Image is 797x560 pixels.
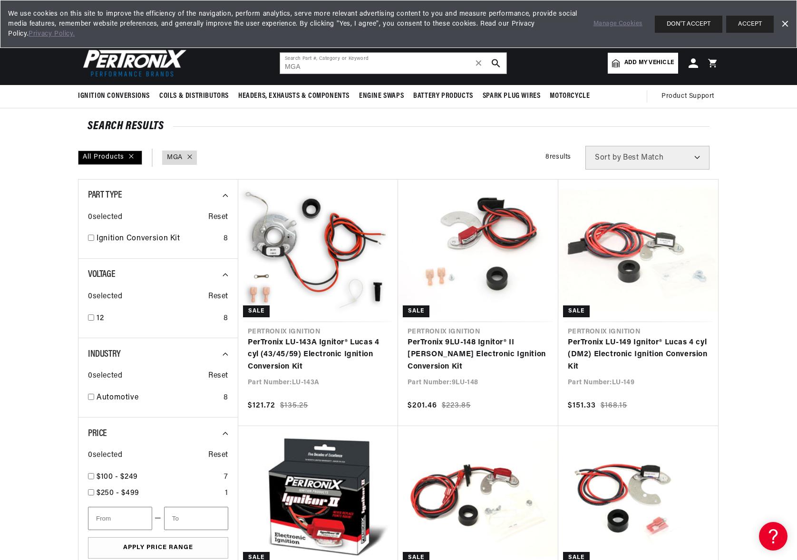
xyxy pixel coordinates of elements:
[778,17,792,31] a: Dismiss Banner
[248,337,389,373] a: PerTronix LU-143A Ignitor® Lucas 4 cyl (43/45/59) Electronic Ignition Conversion Kit
[661,85,719,108] summary: Product Support
[88,291,122,303] span: 0 selected
[167,152,183,163] a: MGA
[595,154,621,161] span: Sort by
[97,313,220,325] a: 12
[164,507,228,530] input: To
[78,85,155,107] summary: Ignition Conversions
[483,91,541,101] span: Spark Plug Wires
[224,471,228,484] div: 7
[88,190,122,200] span: Part Type
[159,91,229,101] span: Coils & Distributors
[593,19,642,29] a: Manage Cookies
[97,233,220,245] a: Ignition Conversion Kit
[29,30,75,38] a: Privacy Policy.
[608,53,678,74] a: Add my vehicle
[155,513,162,525] span: —
[354,85,408,107] summary: Engine Swaps
[224,233,228,245] div: 8
[208,449,228,462] span: Reset
[88,370,122,382] span: 0 selected
[87,122,710,131] div: SEARCH RESULTS
[224,392,228,404] div: 8
[208,211,228,224] span: Reset
[78,151,142,165] div: All Products
[233,85,354,107] summary: Headers, Exhausts & Components
[550,91,590,101] span: Motorcycle
[408,337,549,373] a: PerTronix 9LU-148 Ignitor® II [PERSON_NAME] Electronic Ignition Conversion Kit
[478,85,545,107] summary: Spark Plug Wires
[88,211,122,224] span: 0 selected
[486,53,506,74] button: search button
[88,507,152,530] input: From
[413,91,473,101] span: Battery Products
[655,16,722,33] button: DON'T ACCEPT
[88,537,228,559] button: Apply Price Range
[238,91,350,101] span: Headers, Exhausts & Components
[88,350,121,359] span: Industry
[585,146,710,170] select: Sort by
[97,489,139,497] span: $250 - $499
[545,153,571,161] span: 8 results
[97,392,220,404] a: Automotive
[726,16,774,33] button: ACCEPT
[624,58,674,67] span: Add my vehicle
[78,91,150,101] span: Ignition Conversions
[97,473,138,481] span: $100 - $249
[224,313,228,325] div: 8
[88,270,115,279] span: Voltage
[545,85,594,107] summary: Motorcycle
[155,85,233,107] summary: Coils & Distributors
[208,291,228,303] span: Reset
[208,370,228,382] span: Reset
[408,85,478,107] summary: Battery Products
[661,91,714,102] span: Product Support
[280,53,506,74] input: Search Part #, Category or Keyword
[88,449,122,462] span: 0 selected
[78,47,187,79] img: Pertronix
[88,429,107,438] span: Price
[225,487,228,500] div: 1
[568,337,709,373] a: PerTronix LU-149 Ignitor® Lucas 4 cyl (DM2) Electronic Ignition Conversion Kit
[359,91,404,101] span: Engine Swaps
[8,9,580,39] span: We use cookies on this site to improve the efficiency of the navigation, perform analytics, serve...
